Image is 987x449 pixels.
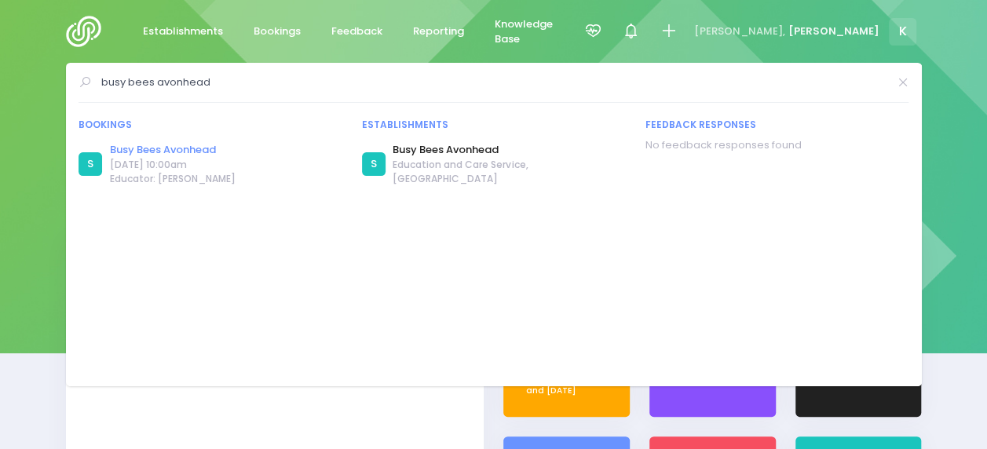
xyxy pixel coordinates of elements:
a: Feedback [319,16,396,47]
span: [PERSON_NAME] [788,24,879,39]
span: Feedback [331,24,382,39]
span: [DATE] 10:00am [110,158,236,172]
img: Logo [66,16,111,47]
a: Bookings [241,16,314,47]
a: Reporting [400,16,477,47]
span: Education and Care Service, [GEOGRAPHIC_DATA] [393,158,625,186]
span: Knowledge Base [495,16,553,47]
a: Establishments [130,16,236,47]
span: Establishments [143,24,223,39]
span: [PERSON_NAME], [694,24,785,39]
span: Bookings [254,24,301,39]
div: Bookings [79,118,342,132]
div: Feedback responses [645,118,908,132]
div: S [79,152,102,176]
a: Busy Bees Avonhead [110,142,236,158]
a: Knowledge Base [482,9,566,55]
a: Busy Bees Avonhead [393,142,625,158]
div: No feedback responses found [645,137,908,153]
span: Reporting [413,24,464,39]
div: Establishments [362,118,626,132]
div: S [362,152,386,176]
span: K [889,18,916,46]
span: Educator: [PERSON_NAME] [110,172,236,186]
input: Search for anything (like establishments, bookings, or feedback) [101,71,887,94]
